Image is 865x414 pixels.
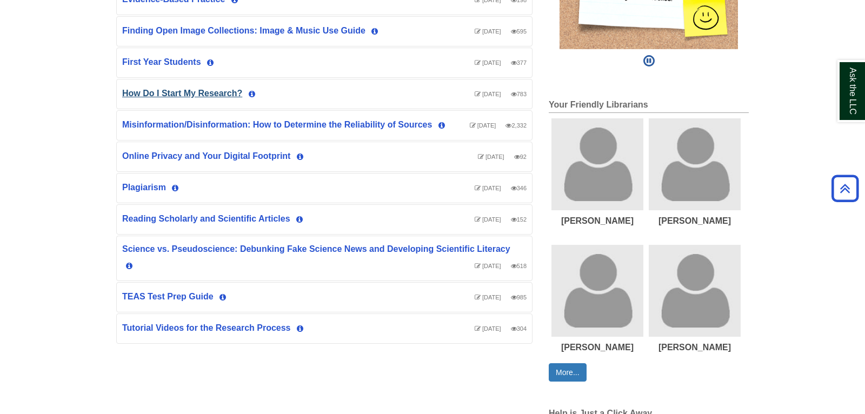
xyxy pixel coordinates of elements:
a: Colleen O'Boyle's picture[PERSON_NAME] [649,245,741,352]
span: Number of visits this year [511,185,527,191]
a: Back to Top [828,181,862,196]
a: Misinformation/Disinformation: How to Determine the Reliability of Sources [122,120,432,129]
a: Mitch Kenyon's picture[PERSON_NAME] [551,118,643,226]
span: Number of visits this year [511,28,527,35]
span: Number of visits this year [505,122,527,129]
span: Number of visits this year [511,325,527,332]
img: Mitch Kenyon's picture [551,118,643,210]
div: [PERSON_NAME] [551,342,643,352]
span: Last Updated [475,91,501,97]
a: Online Privacy and Your Digital Footprint [122,151,290,161]
span: Number of visits this year [511,91,527,97]
span: Last Updated [475,294,501,301]
span: Last Updated [475,325,501,332]
span: Last Updated [475,216,501,223]
div: [PERSON_NAME] [551,216,643,226]
a: More... [549,363,587,382]
span: Last Updated [478,153,504,160]
span: Last Updated [475,185,501,191]
span: Number of visits this year [511,59,527,66]
a: Science vs. Pseudoscience: Debunking Fake Science News and Developing Scientific Literacy [122,244,510,253]
a: First Year Students [122,57,201,66]
img: Andrew Hinote's picture [551,245,643,337]
a: Finding Open Image Collections: Image & Music Use Guide [122,26,365,35]
a: Ann Young's picture[PERSON_NAME] [649,118,741,226]
button: Pause [640,49,658,73]
span: Number of visits this year [511,294,527,301]
span: Last Updated [475,263,501,269]
div: [PERSON_NAME] [649,342,741,352]
span: Last Updated [475,28,501,35]
span: Last Updated [475,59,501,66]
img: Ann Young's picture [649,118,741,210]
span: Number of visits this year [514,153,527,160]
div: [PERSON_NAME] [649,216,741,226]
a: How Do I Start My Research? [122,89,242,98]
a: Plagiarism [122,183,166,192]
a: Tutorial Videos for the Research Process [122,323,291,332]
span: Number of visits this year [511,263,527,269]
a: Andrew Hinote's picture[PERSON_NAME] [551,245,643,352]
img: Colleen O'Boyle's picture [649,245,741,337]
a: TEAS Test Prep Guide [122,292,214,301]
h2: Your Friendly Librarians [549,100,749,113]
a: Reading Scholarly and Scientific Articles [122,214,290,223]
span: Last Updated [470,122,496,129]
span: Number of visits this year [511,216,527,223]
